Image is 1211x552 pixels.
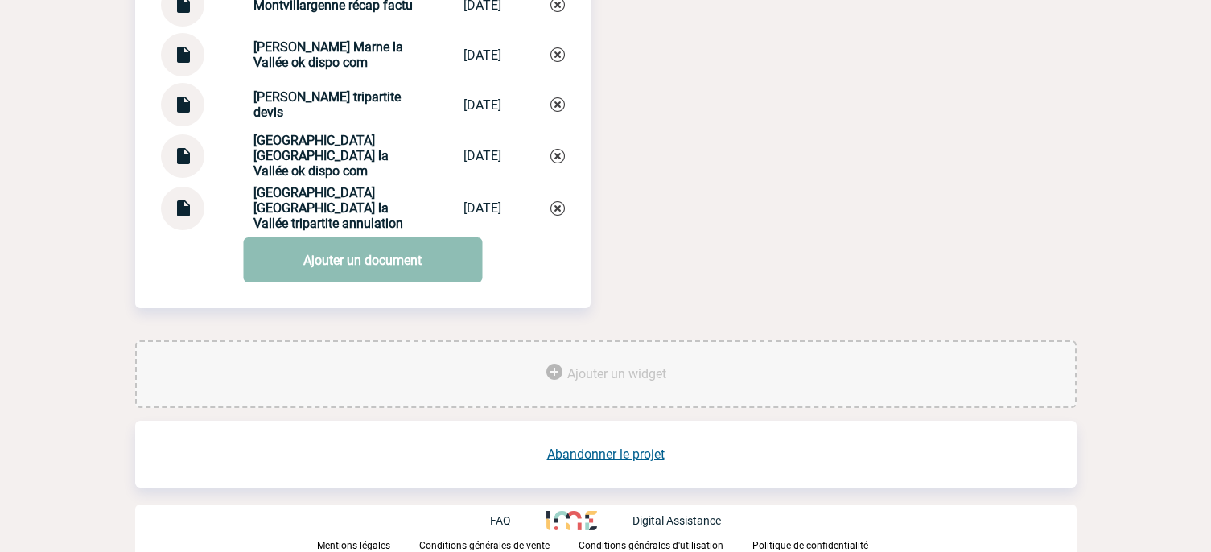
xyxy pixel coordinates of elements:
[550,47,565,62] img: Supprimer
[317,540,390,551] p: Mentions légales
[567,366,666,381] span: Ajouter un widget
[253,39,403,70] strong: [PERSON_NAME] Marne la Vallée ok dispo com
[463,97,501,113] div: [DATE]
[547,447,665,462] a: Abandonner le projet
[463,200,501,216] div: [DATE]
[253,89,401,120] strong: [PERSON_NAME] tripartite devis
[243,237,482,282] a: Ajouter un document
[550,201,565,216] img: Supprimer
[632,514,721,527] p: Digital Assistance
[550,149,565,163] img: Supprimer
[419,537,579,552] a: Conditions générales de vente
[579,537,752,552] a: Conditions générales d'utilisation
[317,537,419,552] a: Mentions légales
[253,185,403,231] strong: [GEOGRAPHIC_DATA] [GEOGRAPHIC_DATA] la Vallée tripartite annulation
[135,340,1077,408] div: Ajouter des outils d'aide à la gestion de votre événement
[253,133,389,179] strong: [GEOGRAPHIC_DATA] [GEOGRAPHIC_DATA] la Vallée ok dispo com
[463,47,501,63] div: [DATE]
[490,514,511,527] p: FAQ
[579,540,723,551] p: Conditions générales d'utilisation
[546,511,596,530] img: http://www.idealmeetingsevents.fr/
[463,148,501,163] div: [DATE]
[419,540,550,551] p: Conditions générales de vente
[752,537,894,552] a: Politique de confidentialité
[752,540,868,551] p: Politique de confidentialité
[490,513,546,528] a: FAQ
[550,97,565,112] img: Supprimer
